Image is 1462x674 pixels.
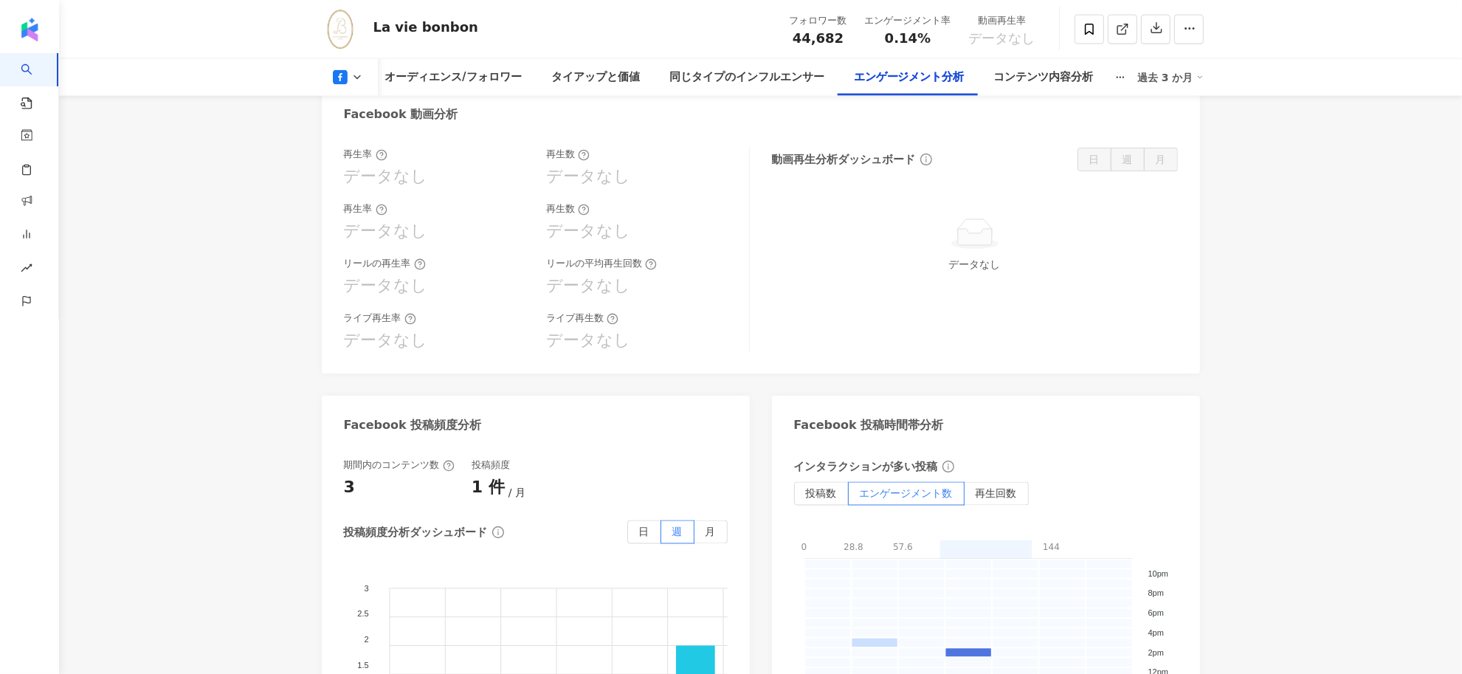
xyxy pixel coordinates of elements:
div: リールの再生率 [344,257,426,270]
div: 再生数 [546,202,590,216]
div: インタラクションが多い投稿 [794,459,938,475]
div: ライブ再生数 [546,312,618,325]
a: search [21,53,50,97]
tspan: 4pm [1148,628,1163,637]
span: info-circle [918,151,934,168]
div: フォロワー数 [790,13,847,28]
div: 同じタイプのインフルエンサー [669,69,824,86]
div: La vie bonbon [373,18,478,36]
div: 動画再生率 [969,13,1035,28]
span: データなし [969,31,1035,46]
span: 月 [508,486,525,498]
div: データなし [546,329,630,352]
div: 期間内のコンテンツ数 [344,458,455,472]
div: データなし [546,220,630,243]
div: 投稿頻度 [472,458,510,472]
tspan: 10pm [1148,569,1168,578]
div: データなし [344,275,428,298]
span: エンゲージメント数 [860,488,953,500]
div: 投稿頻度分析ダッシュボード [344,525,488,540]
div: 再生率 [344,148,387,161]
span: 月 [706,526,716,538]
span: 日 [1089,154,1100,165]
div: オーディエンス/フォロワー [385,69,521,86]
span: info-circle [940,458,956,475]
div: Facebook 投稿頻度分析 [344,417,482,433]
span: 投稿数 [806,488,837,500]
tspan: 2.5 [357,610,368,619]
tspan: 6pm [1148,609,1163,618]
span: 日 [639,526,649,538]
tspan: 3 [364,584,368,593]
div: データなし [344,329,428,352]
div: 1 件 [472,476,505,499]
img: logo icon [18,18,41,41]
tspan: 2pm [1148,648,1163,657]
div: タイアップと価値 [551,69,640,86]
div: エンゲージメント分析 [854,69,965,86]
div: データなし [546,165,630,188]
span: 0.14% [885,31,931,46]
div: 再生率 [344,202,387,216]
div: エンゲージメント率 [865,13,951,28]
span: 44,682 [793,30,844,46]
div: データなし [546,275,630,298]
tspan: 8pm [1148,589,1163,598]
span: 週 [1123,154,1133,165]
div: 動画再生分析ダッシュボード [772,152,916,168]
span: rise [21,253,32,286]
span: 月 [1156,154,1166,165]
span: 週 [672,526,683,538]
div: リールの平均再生回数 [546,257,657,270]
div: データなし [344,220,428,243]
tspan: 2 [364,636,368,644]
div: Facebook 投稿時間帯分析 [794,417,944,433]
img: KOL Avatar [318,7,362,52]
div: 再生数 [546,148,590,161]
div: ライブ再生率 [344,312,416,325]
tspan: 1.5 [357,661,368,670]
div: 3 [344,476,355,499]
span: info-circle [490,524,506,540]
div: Facebook 動画分析 [344,106,458,123]
span: 再生回数 [976,488,1017,500]
div: データなし [344,165,428,188]
div: コンテンツ内容分析 [994,69,1094,86]
div: データなし [778,256,1172,272]
div: 過去 3 か月 [1137,66,1204,89]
